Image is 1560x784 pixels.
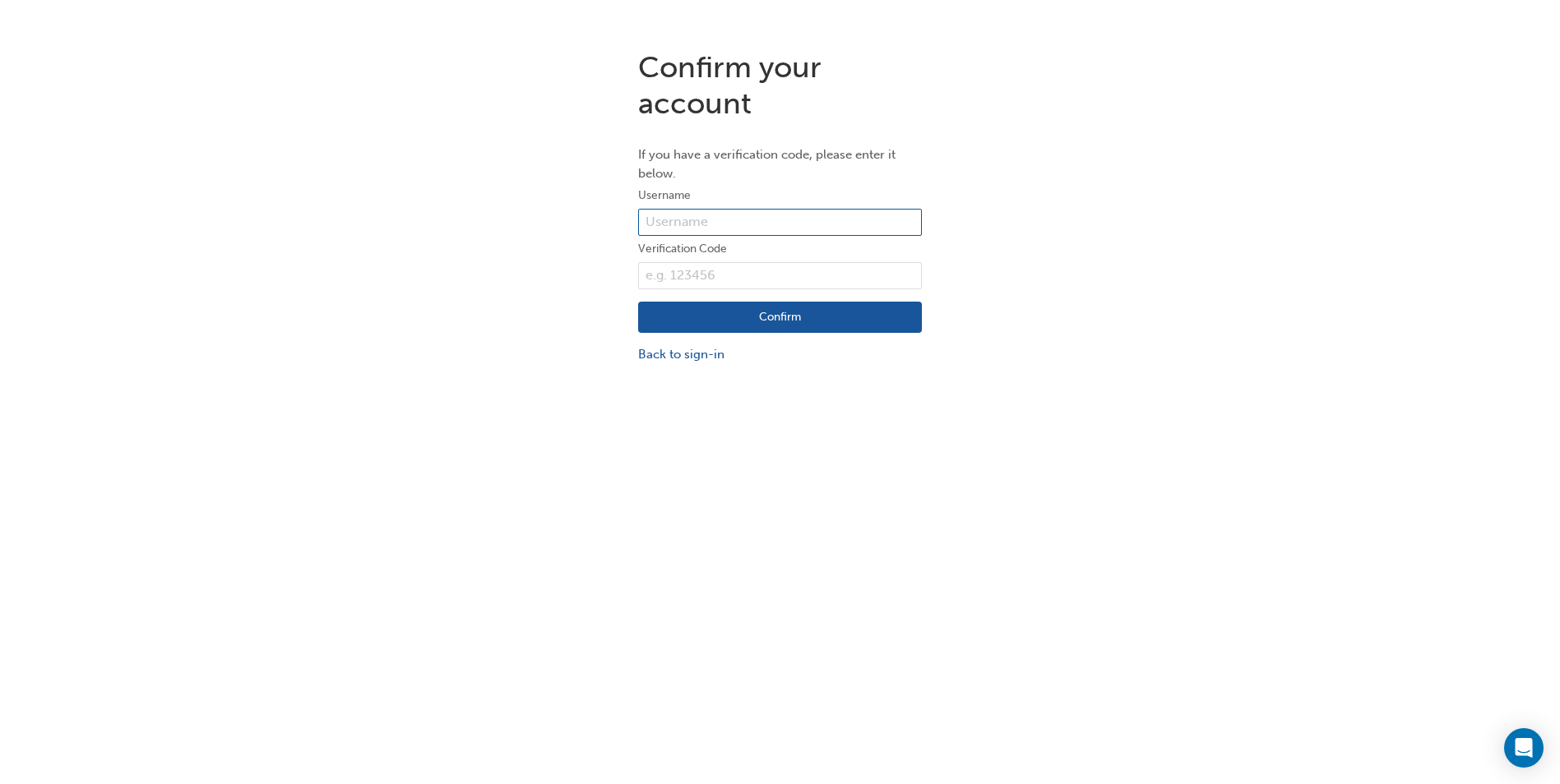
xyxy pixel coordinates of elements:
label: Verification Code [638,239,922,259]
input: e.g. 123456 [638,262,922,290]
h1: Confirm your account [638,49,922,121]
label: Username [638,186,922,205]
p: If you have a verification code, please enter it below. [638,145,922,182]
a: Back to sign-in [638,345,922,364]
button: Confirm [638,302,922,333]
div: Open Intercom Messenger [1504,728,1544,768]
input: Username [638,209,922,237]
